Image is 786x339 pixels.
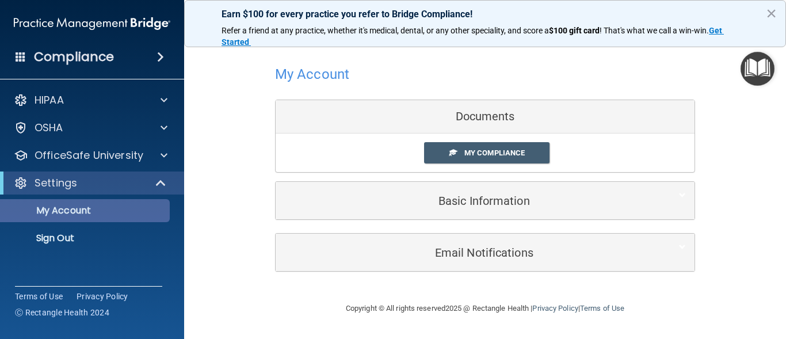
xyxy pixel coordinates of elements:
p: Sign Out [7,233,165,244]
p: OSHA [35,121,63,135]
a: Basic Information [284,188,686,214]
img: PMB logo [14,12,170,35]
button: Close [766,4,777,22]
a: Terms of Use [580,304,624,313]
a: Email Notifications [284,239,686,265]
button: Open Resource Center [741,52,774,86]
span: Ⓒ Rectangle Health 2024 [15,307,109,318]
h5: Email Notifications [284,246,651,259]
p: OfficeSafe University [35,148,143,162]
a: Terms of Use [15,291,63,302]
span: My Compliance [464,148,525,157]
a: HIPAA [14,93,167,107]
h4: My Account [275,67,349,82]
span: ! That's what we call a win-win. [600,26,709,35]
p: My Account [7,205,165,216]
p: HIPAA [35,93,64,107]
a: Settings [14,176,167,190]
h4: Compliance [34,49,114,65]
div: Documents [276,100,695,134]
p: Earn $100 for every practice you refer to Bridge Compliance! [222,9,749,20]
strong: $100 gift card [549,26,600,35]
h5: Basic Information [284,195,651,207]
a: Get Started [222,26,724,47]
a: OSHA [14,121,167,135]
span: Refer a friend at any practice, whether it's medical, dental, or any other speciality, and score a [222,26,549,35]
a: Privacy Policy [532,304,578,313]
a: OfficeSafe University [14,148,167,162]
div: Copyright © All rights reserved 2025 @ Rectangle Health | | [275,290,695,327]
p: Settings [35,176,77,190]
a: Privacy Policy [77,291,128,302]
